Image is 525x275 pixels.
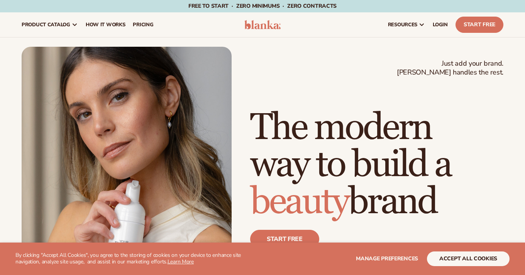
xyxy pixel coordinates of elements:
[86,22,125,28] span: How It Works
[427,251,510,266] button: accept all cookies
[22,22,70,28] span: product catalog
[433,22,448,28] span: LOGIN
[388,22,417,28] span: resources
[250,230,319,248] a: Start free
[82,12,129,37] a: How It Works
[429,12,452,37] a: LOGIN
[15,252,261,265] p: By clicking "Accept All Cookies", you agree to the storing of cookies on your device to enhance s...
[397,59,503,77] span: Just add your brand. [PERSON_NAME] handles the rest.
[129,12,157,37] a: pricing
[250,109,503,221] h1: The modern way to build a brand
[244,20,281,29] img: logo
[188,2,337,10] span: Free to start · ZERO minimums · ZERO contracts
[356,255,418,262] span: Manage preferences
[18,12,82,37] a: product catalog
[168,258,194,265] a: Learn More
[133,22,153,28] span: pricing
[384,12,429,37] a: resources
[456,17,503,33] a: Start Free
[250,179,348,224] span: beauty
[356,251,418,266] button: Manage preferences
